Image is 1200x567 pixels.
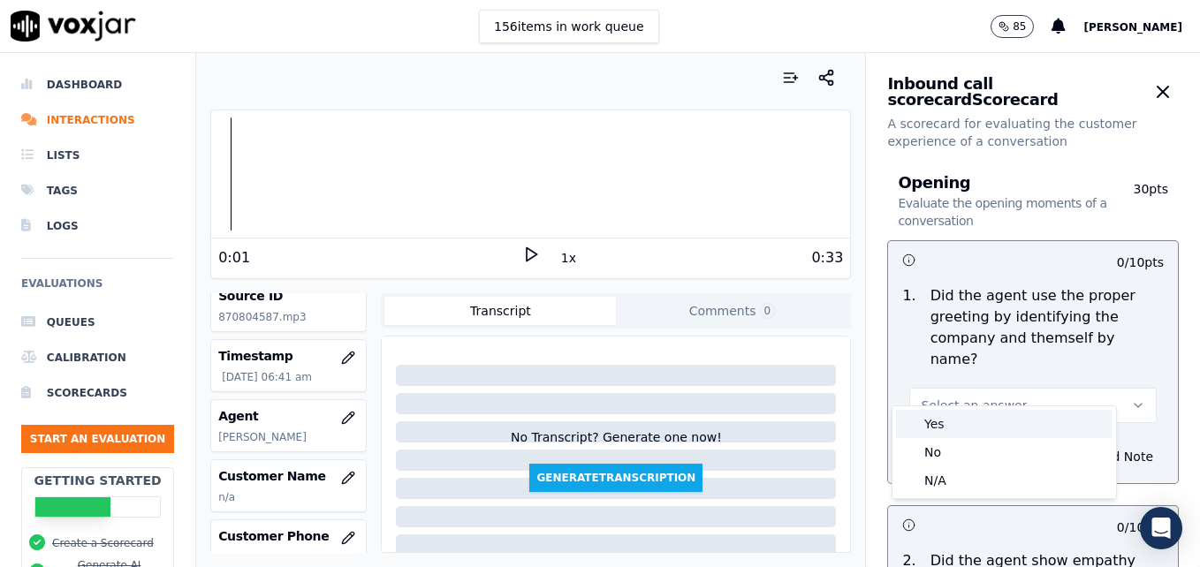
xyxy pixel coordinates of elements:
[991,15,1034,38] button: 85
[218,527,359,545] h3: Customer Phone
[218,550,359,564] p: n/a
[21,305,174,340] a: Queues
[1123,180,1168,230] p: 30 pts
[21,173,174,208] a: Tags
[218,430,359,444] p: [PERSON_NAME]
[218,490,359,504] p: n/a
[21,138,174,173] a: Lists
[991,15,1052,38] button: 85
[11,11,136,42] img: voxjar logo
[930,285,1164,370] p: Did the agent use the proper greeting by identifying the company and themself by name?
[384,297,616,325] button: Transcript
[218,347,359,365] h3: Timestamp
[1117,518,1164,536] p: 0 / 10 pts
[21,425,174,453] button: Start an Evaluation
[896,466,1113,495] div: N/A
[760,303,776,319] span: 0
[218,467,359,485] h3: Customer Name
[21,340,174,375] a: Calibration
[896,410,1113,438] div: Yes
[811,247,843,268] div: 0:33
[898,194,1123,230] p: Evaluate the opening moments of a conversation
[218,287,359,305] h3: Source ID
[558,246,580,270] button: 1x
[511,428,722,464] div: No Transcript? Generate one now!
[218,310,359,324] p: 870804587.mp3
[1083,21,1182,34] span: [PERSON_NAME]
[21,67,174,102] a: Dashboard
[896,438,1113,466] div: No
[21,375,174,411] a: Scorecards
[1117,253,1164,271] p: 0 / 10 pts
[1083,16,1200,37] button: [PERSON_NAME]
[529,464,703,492] button: GenerateTranscription
[887,115,1179,150] p: A scorecard for evaluating the customer experience of a conversation
[887,76,1146,108] h3: Inbound call scorecard Scorecard
[1140,507,1182,549] div: Open Intercom Messenger
[52,536,154,550] button: Create a Scorecard
[21,273,174,305] h6: Evaluations
[222,370,359,384] p: [DATE] 06:41 am
[218,407,359,425] h3: Agent
[1013,19,1026,34] p: 85
[218,247,250,268] div: 0:01
[21,208,174,244] a: Logs
[34,472,162,489] h2: Getting Started
[921,397,1027,414] span: Select an answer
[898,175,1123,230] h3: Opening
[479,10,659,43] button: 156items in work queue
[616,297,847,325] button: Comments
[895,285,923,370] p: 1 .
[21,102,174,138] a: Interactions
